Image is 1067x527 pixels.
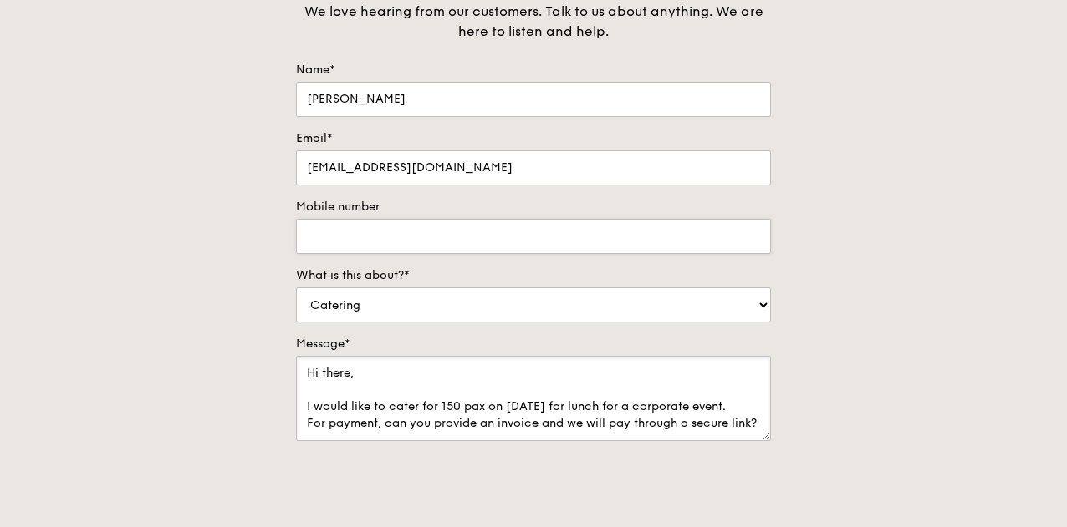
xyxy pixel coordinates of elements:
label: What is this about?* [296,267,771,284]
label: Message* [296,336,771,352]
div: We love hearing from our customers. Talk to us about anything. We are here to listen and help. [296,2,771,42]
iframe: reCAPTCHA [296,458,550,523]
label: Email* [296,130,771,147]
label: Name* [296,62,771,79]
label: Mobile number [296,199,771,215]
